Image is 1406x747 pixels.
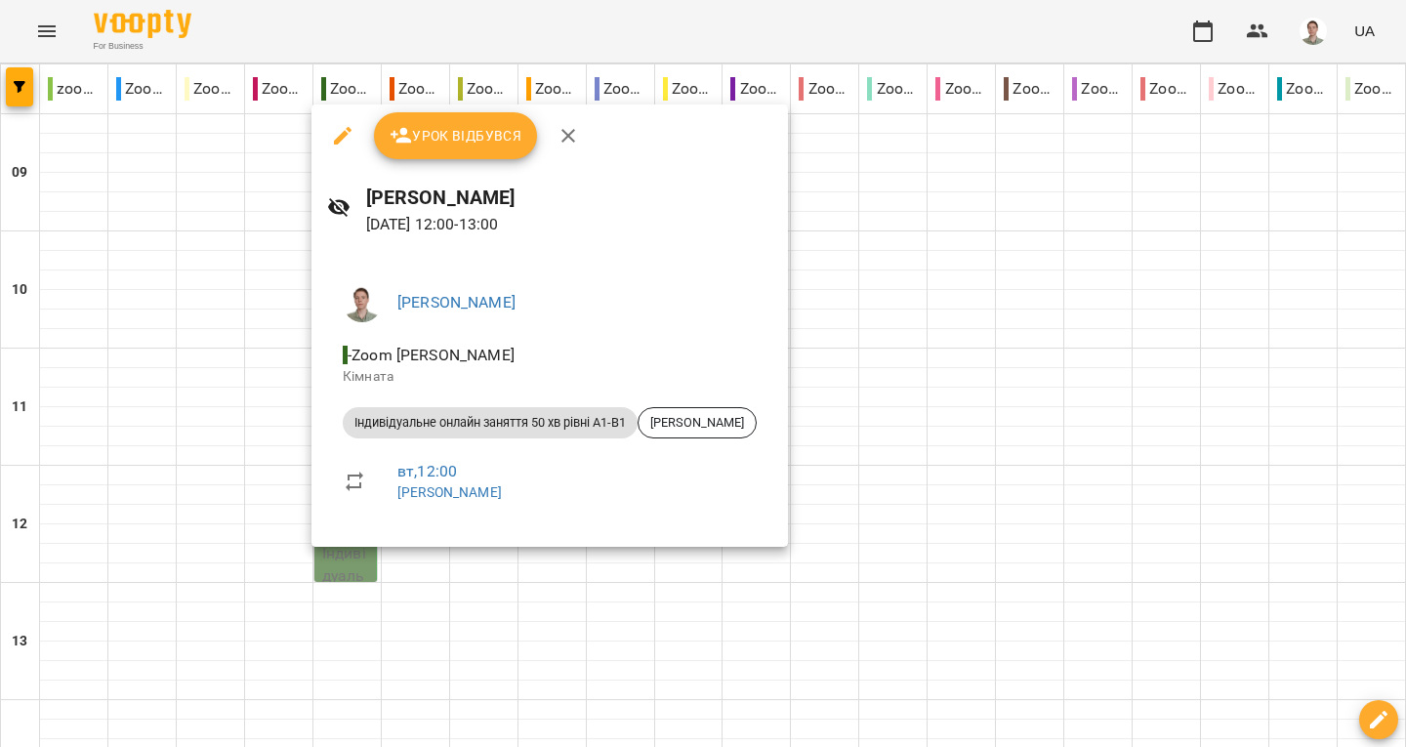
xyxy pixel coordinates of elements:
[639,414,756,432] span: [PERSON_NAME]
[397,462,457,480] a: вт , 12:00
[343,283,382,322] img: 08937551b77b2e829bc2e90478a9daa6.png
[343,414,638,432] span: Індивідуальне онлайн заняття 50 хв рівні А1-В1
[366,183,772,213] h6: [PERSON_NAME]
[390,124,522,147] span: Урок відбувся
[343,346,518,364] span: - Zoom [PERSON_NAME]
[638,407,757,438] div: [PERSON_NAME]
[343,367,757,387] p: Кімната
[366,213,772,236] p: [DATE] 12:00 - 13:00
[397,484,502,500] a: [PERSON_NAME]
[374,112,538,159] button: Урок відбувся
[397,293,516,311] a: [PERSON_NAME]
